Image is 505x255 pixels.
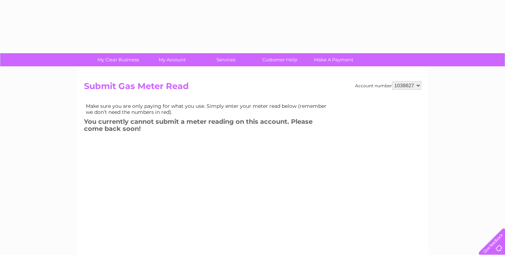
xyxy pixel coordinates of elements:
a: Make A Payment [304,53,363,66]
a: Services [197,53,255,66]
h2: Submit Gas Meter Read [84,81,421,95]
div: Account number [355,81,421,90]
a: My Clear Business [89,53,147,66]
td: Make sure you are only paying for what you use. Simply enter your meter read below (remember we d... [84,101,332,116]
h3: You currently cannot submit a meter reading on this account. Please come back soon! [84,117,332,136]
a: Customer Help [251,53,309,66]
a: My Account [143,53,201,66]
